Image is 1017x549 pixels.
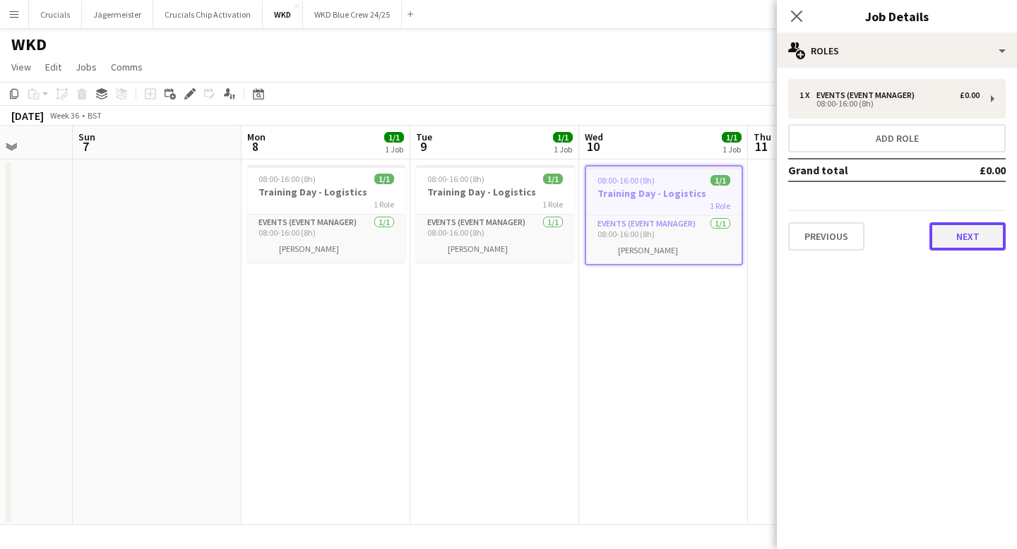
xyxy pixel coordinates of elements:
h3: Training Day - Logistics [247,186,405,198]
span: 1/1 [543,174,563,184]
h1: WKD [11,34,47,55]
span: 08:00-16:00 (8h) [258,174,316,184]
app-job-card: 08:00-16:00 (8h)1/1Training Day - Logistics1 RoleEvents (Event Manager)1/108:00-16:00 (8h)[PERSON... [416,165,574,263]
span: 1/1 [374,174,394,184]
a: View [6,58,37,76]
span: 08:00-16:00 (8h) [427,174,484,184]
div: 08:00-16:00 (8h) [799,100,980,107]
span: 1/1 [553,132,573,143]
span: Mon [247,131,266,143]
div: 1 Job [554,144,572,155]
app-card-role: Events (Event Manager)1/108:00-16:00 (8h)[PERSON_NAME] [416,215,574,263]
button: Crucials Chip Activation [153,1,263,28]
span: 1 Role [374,199,394,210]
span: 1/1 [710,175,730,186]
span: 11 [751,138,771,155]
span: 9 [414,138,432,155]
span: View [11,61,31,73]
button: WKD Blue Crew 24/25 [303,1,402,28]
span: Comms [111,61,143,73]
h3: Training Day - Logistics [416,186,574,198]
td: Grand total [788,159,939,181]
button: Jägermeister [82,1,153,28]
td: £0.00 [939,159,1006,181]
span: 1 Role [542,199,563,210]
button: Next [929,222,1006,251]
button: Add role [788,124,1006,152]
span: Week 36 [47,110,82,121]
a: Comms [105,58,148,76]
div: Events (Event Manager) [816,90,920,100]
span: 1 Role [710,200,730,211]
span: 7 [76,138,95,155]
span: Edit [45,61,61,73]
span: 1/1 [722,132,742,143]
div: [DATE] [11,109,44,123]
div: 1 x [799,90,816,100]
span: 08:00-16:00 (8h) [597,175,655,186]
div: 1 Job [722,144,741,155]
span: Tue [416,131,432,143]
span: Jobs [76,61,97,73]
a: Jobs [70,58,102,76]
app-job-card: 08:00-16:00 (8h)1/1Training Day - Logistics1 RoleEvents (Event Manager)1/108:00-16:00 (8h)[PERSON... [585,165,743,265]
span: Wed [585,131,603,143]
span: 8 [245,138,266,155]
button: WKD [263,1,303,28]
button: Previous [788,222,864,251]
div: Roles [777,34,1017,68]
span: 10 [583,138,603,155]
span: 1/1 [384,132,404,143]
div: £0.00 [960,90,980,100]
span: Sun [78,131,95,143]
app-card-role: Events (Event Manager)1/108:00-16:00 (8h)[PERSON_NAME] [247,215,405,263]
div: 1 Job [385,144,403,155]
app-card-role: Events (Event Manager)1/108:00-16:00 (8h)[PERSON_NAME] [586,216,742,264]
h3: Training Day - Logistics [586,187,742,200]
app-job-card: 08:00-16:00 (8h)1/1Training Day - Logistics1 RoleEvents (Event Manager)1/108:00-16:00 (8h)[PERSON... [247,165,405,263]
div: BST [88,110,102,121]
h3: Job Details [777,7,1017,25]
a: Edit [40,58,67,76]
span: Thu [754,131,771,143]
button: Crucials [29,1,82,28]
